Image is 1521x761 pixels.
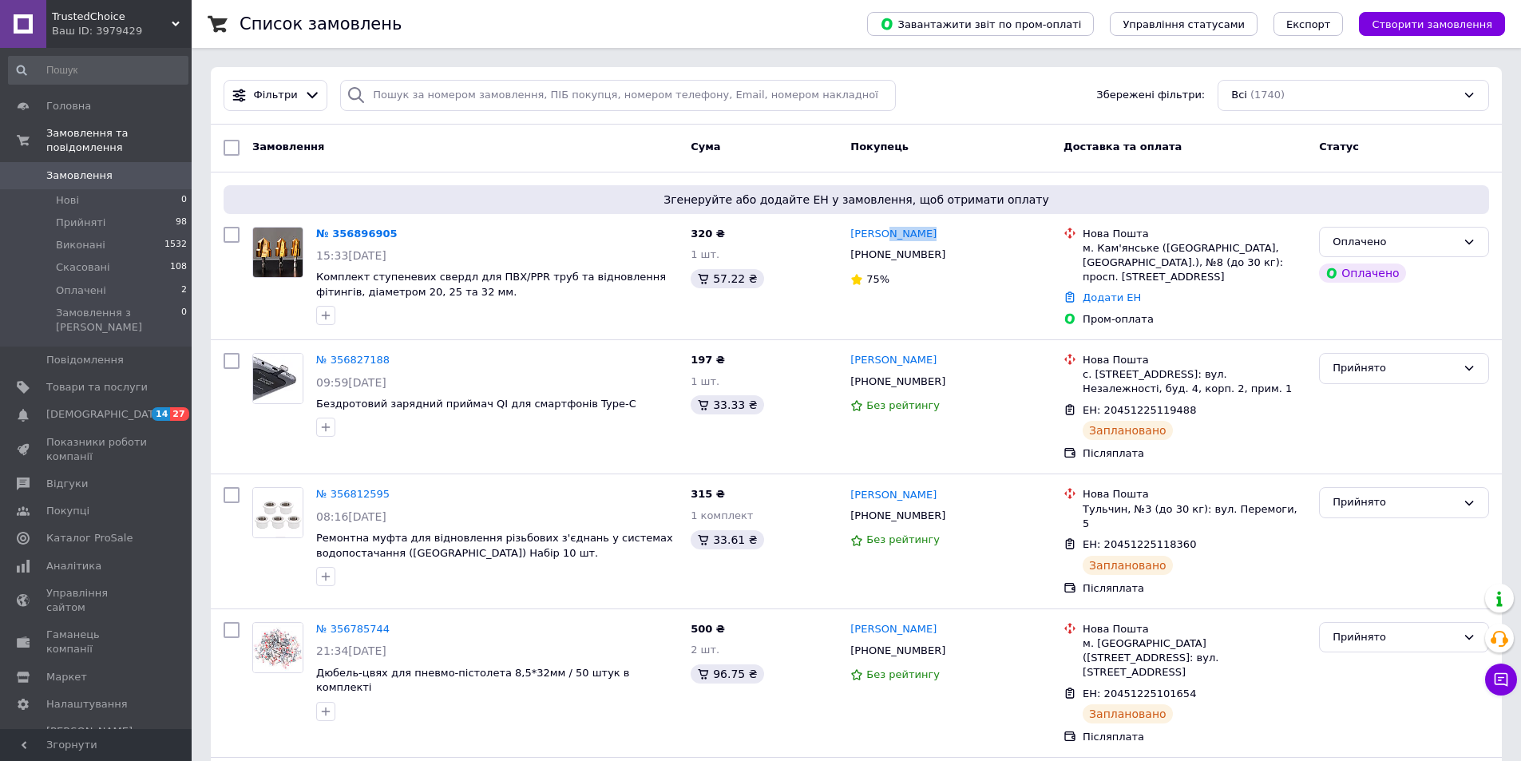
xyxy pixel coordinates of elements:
[1343,18,1505,30] a: Створити замовлення
[46,353,124,367] span: Повідомлення
[1083,622,1306,636] div: Нова Пошта
[46,477,88,491] span: Відгуки
[866,399,940,411] span: Без рейтингу
[1286,18,1331,30] span: Експорт
[1110,12,1258,36] button: Управління статусами
[56,193,79,208] span: Нові
[46,559,101,573] span: Аналітика
[866,533,940,545] span: Без рейтингу
[56,283,106,298] span: Оплачені
[1250,89,1285,101] span: (1740)
[316,271,666,298] a: Комплект ступеневих свердл для ПВХ/PPR труб та відновлення фітингів, діаметром 20, 25 та 32 мм.
[46,126,192,155] span: Замовлення та повідомлення
[181,283,187,298] span: 2
[1083,556,1173,575] div: Заплановано
[253,623,303,672] img: Фото товару
[253,488,303,537] img: Фото товару
[176,216,187,230] span: 98
[1319,264,1405,283] div: Оплачено
[1231,88,1247,103] span: Всі
[46,407,164,422] span: [DEMOGRAPHIC_DATA]
[1096,88,1205,103] span: Збережені фільтри:
[1083,312,1306,327] div: Пром-оплата
[1083,538,1196,550] span: ЕН: 20451225118360
[46,531,133,545] span: Каталог ProSale
[1333,360,1456,377] div: Прийнято
[230,192,1483,208] span: Згенеруйте або додайте ЕН у замовлення, щоб отримати оплату
[316,228,398,240] a: № 356896905
[8,56,188,85] input: Пошук
[866,273,889,285] span: 75%
[691,375,719,387] span: 1 шт.
[1319,141,1359,153] span: Статус
[1083,502,1306,531] div: Тульчин, №3 (до 30 кг): вул. Перемоги, 5
[850,488,937,503] a: [PERSON_NAME]
[691,488,725,500] span: 315 ₴
[1359,12,1505,36] button: Створити замовлення
[316,510,386,523] span: 08:16[DATE]
[46,168,113,183] span: Замовлення
[1083,730,1306,744] div: Післяплата
[252,622,303,673] a: Фото товару
[691,248,719,260] span: 1 шт.
[847,244,949,265] div: [PHONE_NUMBER]
[1083,487,1306,501] div: Нова Пошта
[252,487,303,538] a: Фото товару
[850,353,937,368] a: [PERSON_NAME]
[691,509,753,521] span: 1 комплект
[1083,688,1196,700] span: ЕН: 20451225101654
[181,193,187,208] span: 0
[691,644,719,656] span: 2 шт.
[254,88,298,103] span: Фільтри
[52,10,172,24] span: TrustedChoice
[847,371,949,392] div: [PHONE_NUMBER]
[1083,291,1141,303] a: Додати ЕН
[691,623,725,635] span: 500 ₴
[1064,141,1182,153] span: Доставка та оплата
[1083,227,1306,241] div: Нова Пошта
[316,532,673,573] a: Ремонтна муфта для відновлення різьбових з'єднань у системах водопостачання ([GEOGRAPHIC_DATA]) Н...
[847,505,949,526] div: [PHONE_NUMBER]
[340,80,896,111] input: Пошук за номером замовлення, ПІБ покупця, номером телефону, Email, номером накладної
[170,260,187,275] span: 108
[316,623,390,635] a: № 356785744
[56,238,105,252] span: Виконані
[253,228,303,277] img: Фото товару
[46,435,148,464] span: Показники роботи компанії
[252,141,324,153] span: Замовлення
[866,668,940,680] span: Без рейтингу
[1333,629,1456,646] div: Прийнято
[170,407,188,421] span: 27
[1333,234,1456,251] div: Оплачено
[316,398,636,410] a: Бездротовий зарядний приймач QI для смартфонів Type-C
[867,12,1094,36] button: Завантажити звіт по пром-оплаті
[1333,494,1456,511] div: Прийнято
[316,667,630,694] a: Дюбель-цвях для пневмо-пістолета 8,5*32мм / 50 штук в комплекті
[56,260,110,275] span: Скасовані
[1273,12,1344,36] button: Експорт
[1083,704,1173,723] div: Заплановано
[847,640,949,661] div: [PHONE_NUMBER]
[46,504,89,518] span: Покупці
[56,216,105,230] span: Прийняті
[164,238,187,252] span: 1532
[850,227,937,242] a: [PERSON_NAME]
[252,227,303,278] a: Фото товару
[1485,664,1517,696] button: Чат з покупцем
[46,586,148,615] span: Управління сайтом
[240,14,402,34] h1: Список замовлень
[316,354,390,366] a: № 356827188
[316,644,386,657] span: 21:34[DATE]
[152,407,170,421] span: 14
[1372,18,1492,30] span: Створити замовлення
[691,141,720,153] span: Cума
[1123,18,1245,30] span: Управління статусами
[46,99,91,113] span: Головна
[316,488,390,500] a: № 356812595
[1083,636,1306,680] div: м. [GEOGRAPHIC_DATA] ([STREET_ADDRESS]: вул. [STREET_ADDRESS]
[56,306,181,335] span: Замовлення з [PERSON_NAME]
[46,670,87,684] span: Маркет
[46,380,148,394] span: Товари та послуги
[46,628,148,656] span: Гаманець компанії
